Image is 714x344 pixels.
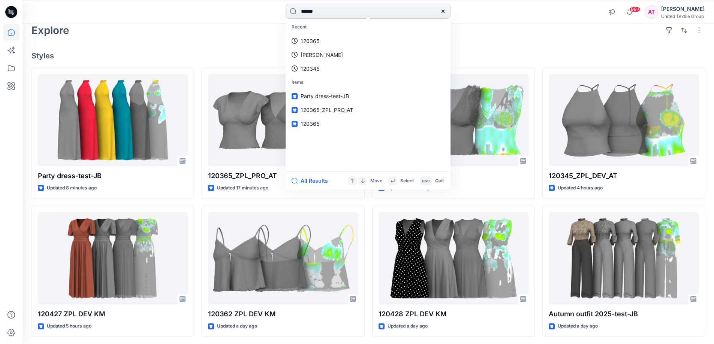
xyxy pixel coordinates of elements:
a: Autumn outfit 2025-test-JB [549,212,699,305]
p: Items [287,76,449,89]
p: 120428 ZPL DEV KM [379,309,528,319]
div: [PERSON_NAME] [661,4,705,13]
a: 120365 [287,117,449,131]
p: 120362 ZPL DEV KM [208,309,358,319]
p: Updated a day ago [217,322,257,330]
a: 120345_ZPL_DEV_AT [549,74,699,167]
p: Updated 8 minutes ago [47,184,97,192]
p: 120365_ZPL_PRO_AT [208,171,358,181]
p: Party dress-test-JB [38,171,188,181]
p: Updated 5 hours ago [47,322,91,330]
h2: Explore [31,24,69,36]
p: Select [400,177,414,185]
a: Party dress-test-JB [287,89,449,103]
a: [PERSON_NAME] [287,48,449,62]
span: 120365 [301,121,320,127]
p: dana [301,51,343,59]
a: 120362 ZPL DEV KM [208,212,358,305]
span: Party dress-test-JB [301,93,349,99]
a: 120365_ZPL_PRO_AT [287,103,449,117]
a: Party dress-test-JB [38,74,188,167]
a: 120345 [287,62,449,76]
p: esc [422,177,430,185]
p: Updated a day ago [388,322,428,330]
p: Autumn outfit 2025-test-JB [549,309,699,319]
p: 120345_ZPL_DEV_AT [549,171,699,181]
p: Recent [287,20,449,34]
p: Updated 4 hours ago [558,184,603,192]
a: 120365 [287,34,449,48]
p: 120365 [301,37,320,45]
h4: Styles [31,51,705,60]
p: 120365 [379,171,528,181]
a: 120428 ZPL DEV KM [379,212,528,305]
p: 120427 ZPL DEV KM [38,309,188,319]
p: Move [370,177,382,185]
span: 99+ [629,6,641,12]
div: AT [645,5,658,19]
span: 120365_ZPL_PRO_AT [301,107,353,113]
p: Updated a day ago [558,322,598,330]
a: 120427 ZPL DEV KM [38,212,188,305]
p: Quit [435,177,444,185]
a: 120365_ZPL_PRO_AT [208,74,358,167]
div: United Textile Group [661,13,705,19]
a: 120365 [379,74,528,167]
p: 120345 [301,65,320,73]
button: All Results [292,176,333,185]
p: Updated 17 minutes ago [217,184,268,192]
